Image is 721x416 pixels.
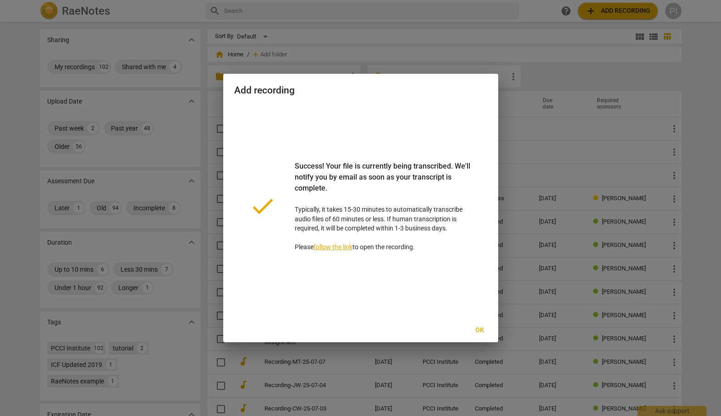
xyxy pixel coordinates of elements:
a: follow the link [314,243,352,251]
span: done [249,192,276,220]
p: Typically, it takes 15-30 minutes to automatically transcribe audio files of 60 minutes or less. ... [295,161,473,252]
h2: Add recording [234,85,487,96]
span: Ok [473,326,487,335]
button: Ok [465,322,495,339]
div: Success! Your file is currently being transcribed. We'll notify you by email as soon as your tran... [295,161,473,205]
